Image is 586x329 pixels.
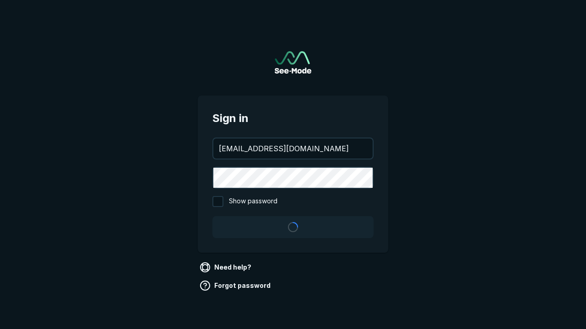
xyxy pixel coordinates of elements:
span: Sign in [212,110,374,127]
a: Need help? [198,260,255,275]
span: Show password [229,196,277,207]
img: See-Mode Logo [275,51,311,74]
a: Forgot password [198,278,274,293]
a: Go to sign in [275,51,311,74]
input: your@email.com [213,138,373,159]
